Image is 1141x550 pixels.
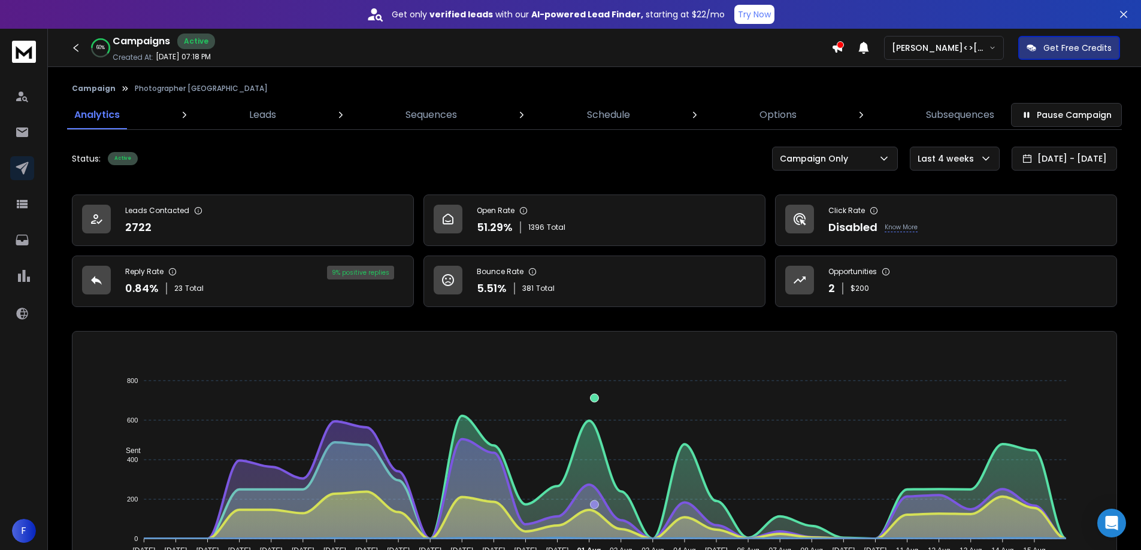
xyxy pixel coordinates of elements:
[752,101,804,129] a: Options
[423,195,765,246] a: Open Rate51.29%1396Total
[125,280,159,297] p: 0.84 %
[918,153,979,165] p: Last 4 weeks
[12,519,36,543] button: F
[885,223,918,232] p: Know More
[185,284,204,293] span: Total
[125,267,164,276] p: Reply Rate
[580,101,637,129] a: Schedule
[851,284,869,293] p: $ 200
[828,206,865,215] p: Click Rate
[405,108,457,122] p: Sequences
[127,417,138,424] tspan: 600
[72,153,101,165] p: Status:
[531,8,643,20] strong: AI-powered Lead Finder,
[72,256,414,307] a: Reply Rate0.84%23Total9% positive replies
[127,456,138,463] tspan: 400
[74,108,120,122] p: Analytics
[135,84,268,93] p: Photographer [GEOGRAPHIC_DATA]
[828,267,877,276] p: Opportunities
[775,256,1117,307] a: Opportunities2$200
[892,42,989,54] p: [PERSON_NAME]<>[PERSON_NAME]
[536,284,555,293] span: Total
[113,34,170,48] h1: Campaigns
[738,8,771,20] p: Try Now
[249,108,276,122] p: Leads
[327,266,394,279] div: 9 % positive replies
[72,84,116,93] button: Campaign
[587,108,630,122] p: Schedule
[759,108,797,122] p: Options
[477,206,514,215] p: Open Rate
[72,195,414,246] a: Leads Contacted2722
[156,52,211,62] p: [DATE] 07:18 PM
[477,280,507,297] p: 5.51 %
[522,284,534,293] span: 381
[174,284,183,293] span: 23
[734,5,774,24] button: Try Now
[113,53,153,62] p: Created At:
[828,280,835,297] p: 2
[477,219,513,236] p: 51.29 %
[177,34,215,49] div: Active
[1043,42,1112,54] p: Get Free Credits
[828,219,877,236] p: Disabled
[1012,147,1117,171] button: [DATE] - [DATE]
[12,41,36,63] img: logo
[780,153,853,165] p: Campaign Only
[1018,36,1120,60] button: Get Free Credits
[1011,103,1122,127] button: Pause Campaign
[134,535,138,542] tspan: 0
[429,8,493,20] strong: verified leads
[423,256,765,307] a: Bounce Rate5.51%381Total
[528,223,544,232] span: 1396
[96,44,105,51] p: 60 %
[125,219,152,236] p: 2722
[398,101,464,129] a: Sequences
[919,101,1001,129] a: Subsequences
[117,446,141,455] span: Sent
[926,108,994,122] p: Subsequences
[775,195,1117,246] a: Click RateDisabledKnow More
[242,101,283,129] a: Leads
[1097,509,1126,537] div: Open Intercom Messenger
[547,223,565,232] span: Total
[392,8,725,20] p: Get only with our starting at $22/mo
[125,206,189,215] p: Leads Contacted
[477,267,523,276] p: Bounce Rate
[108,152,138,165] div: Active
[67,101,127,129] a: Analytics
[127,496,138,503] tspan: 200
[127,377,138,384] tspan: 800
